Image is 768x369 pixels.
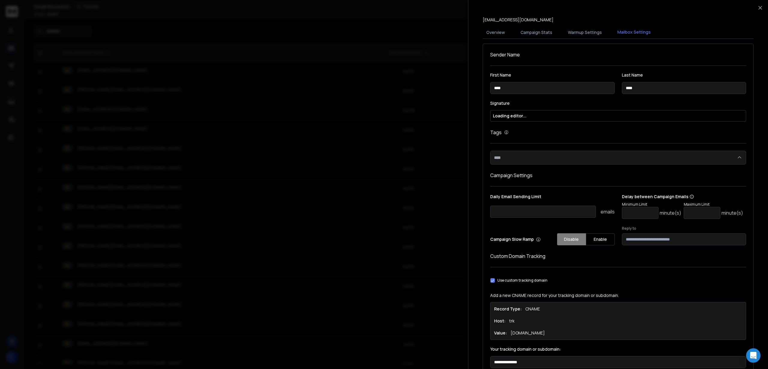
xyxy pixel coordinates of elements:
[509,318,514,324] p: trk
[483,26,508,39] button: Overview
[494,318,505,324] h1: Host:
[622,226,746,231] label: Reply to
[746,348,760,363] div: Open Intercom Messenger
[490,73,615,77] label: First Name
[525,306,540,312] p: CNAME
[494,306,522,312] h1: Record Type:
[483,17,553,23] p: [EMAIL_ADDRESS][DOMAIN_NAME]
[494,330,507,336] h1: Value:
[490,194,615,202] p: Daily Email Sending Limit
[490,101,746,105] label: Signature
[601,208,615,215] p: emails
[497,278,547,283] label: Use custom tracking domain
[614,26,654,39] button: Mailbox Settings
[490,292,746,298] p: Add a new CNAME record for your tracking domain or subdomain.
[557,233,586,245] button: Disable
[622,73,746,77] label: Last Name
[622,202,681,207] p: Minimum Limit
[721,209,743,216] p: minute(s)
[586,233,615,245] button: Enable
[490,172,746,179] h1: Campaign Settings
[622,194,743,200] p: Delay between Campaign Emails
[517,26,556,39] button: Campaign Stats
[564,26,605,39] button: Warmup Settings
[490,236,541,242] p: Campaign Slow Ramp
[490,253,746,260] h1: Custom Domain Tracking
[493,113,743,119] div: Loading editor...
[490,51,746,58] h1: Sender Name
[490,129,502,136] h1: Tags
[511,330,545,336] p: [DOMAIN_NAME]
[490,347,746,351] label: Your tracking domain or subdomain:
[684,202,743,207] p: Maximum Limit
[660,209,681,216] p: minute(s)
